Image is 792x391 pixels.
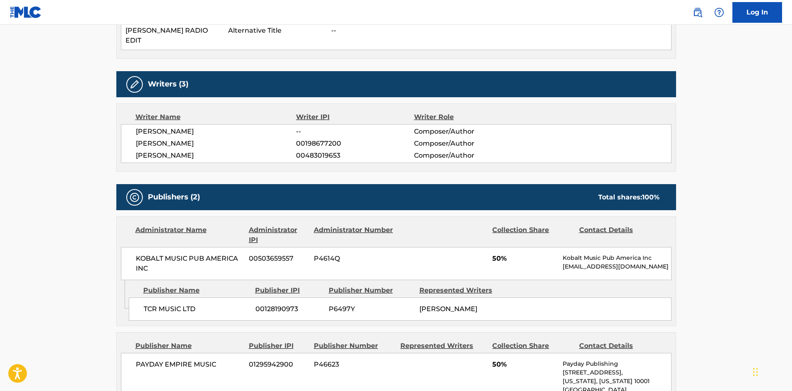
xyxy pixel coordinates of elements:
div: Publisher Name [135,341,243,351]
span: [PERSON_NAME] [419,305,477,313]
p: [STREET_ADDRESS], [563,368,671,377]
iframe: Chat Widget [751,351,792,391]
a: Public Search [689,4,706,21]
div: Publisher Number [329,285,413,295]
span: P6497Y [329,304,413,314]
span: 00128190973 [255,304,323,314]
div: Writer IPI [296,112,414,122]
span: Composer/Author [414,151,521,161]
div: Administrator IPI [249,225,308,245]
p: Payday Publishing [563,360,671,368]
img: Publishers [130,192,140,202]
span: [PERSON_NAME] [136,127,296,137]
span: P46623 [314,360,394,369]
div: Contact Details [579,225,660,245]
td: -- [327,12,671,50]
span: PAYDAY EMPIRE MUSIC [136,360,243,369]
span: 50% [492,360,556,369]
div: Publisher Number [314,341,394,351]
div: Collection Share [492,225,573,245]
span: [PERSON_NAME] [136,139,296,149]
div: Drag [753,360,758,384]
div: Collection Share [492,341,573,351]
div: Help [711,4,727,21]
div: Administrator Number [314,225,394,245]
span: KOBALT MUSIC PUB AMERICA INC [136,254,243,273]
span: Composer/Author [414,139,521,149]
span: Composer/Author [414,127,521,137]
span: 01295942900 [249,360,308,369]
div: Publisher IPI [249,341,308,351]
p: [US_STATE], [US_STATE] 10001 [563,377,671,386]
h5: Publishers (2) [148,192,200,202]
div: Publisher IPI [255,285,323,295]
span: [PERSON_NAME] [136,151,296,161]
div: Total shares: [598,192,660,202]
img: Writers [130,79,140,89]
span: TCR MUSIC LTD [144,304,249,314]
div: Represented Writers [419,285,504,295]
img: help [714,7,724,17]
span: 00483019653 [296,151,414,161]
a: Log In [732,2,782,23]
span: 00198677200 [296,139,414,149]
div: Contact Details [579,341,660,351]
img: MLC Logo [10,6,42,18]
td: Alternative Title [224,12,327,50]
p: Kobalt Music Pub America Inc [563,254,671,262]
div: Writer Role [414,112,521,122]
span: 50% [492,254,556,264]
span: P4614Q [314,254,394,264]
span: 00503659557 [249,254,308,264]
td: CINEMA FEAT. [PERSON_NAME] RADIO EDIT [121,12,224,50]
div: Writer Name [135,112,296,122]
div: Administrator Name [135,225,243,245]
div: Represented Writers [400,341,486,351]
h5: Writers (3) [148,79,188,89]
p: [EMAIL_ADDRESS][DOMAIN_NAME] [563,262,671,271]
img: search [693,7,703,17]
div: Publisher Name [143,285,249,295]
span: 100 % [642,193,660,201]
span: -- [296,127,414,137]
